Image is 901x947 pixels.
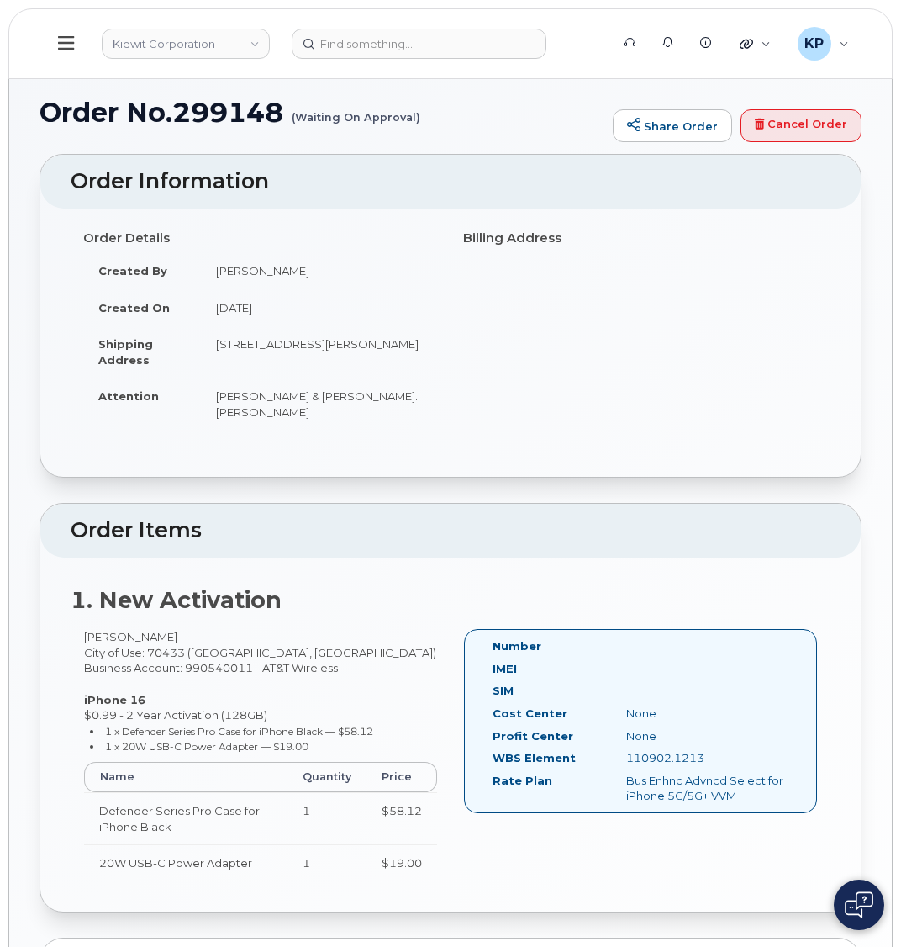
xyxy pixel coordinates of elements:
div: [PERSON_NAME] City of Use: 70433 ([GEOGRAPHIC_DATA], [GEOGRAPHIC_DATA]) Business Account: 9905400... [71,629,450,896]
label: Cost Center [493,706,567,722]
label: IMEI [493,661,517,677]
label: WBS Element [493,750,576,766]
div: Bus Enhnc Advncd Select for iPhone 5G/5G+ VVM [614,773,801,804]
small: 1 x Defender Series Pro Case for iPhone Black — $58.12 [105,725,373,738]
img: Open chat [845,891,873,918]
h2: Order Items [71,519,830,542]
a: Cancel Order [740,109,861,143]
strong: Attention [98,389,159,403]
h4: Billing Address [463,231,818,246]
strong: 1. New Activation [71,586,282,614]
strong: iPhone 16 [84,693,145,706]
h1: Order No.299148 [40,98,604,127]
div: 110902.1213 [614,750,801,766]
strong: Shipping Address [98,337,153,367]
td: $19.00 [366,844,437,881]
td: [PERSON_NAME] [201,252,438,289]
div: None [614,728,801,744]
th: Price [366,762,437,792]
td: 1 [287,844,366,881]
td: 1 [287,792,366,844]
td: [PERSON_NAME] & [PERSON_NAME].[PERSON_NAME] [201,378,438,430]
td: [STREET_ADDRESS][PERSON_NAME] [201,325,438,378]
label: Number [493,638,541,654]
td: [DATE] [201,289,438,326]
h2: Order Information [71,170,830,193]
strong: Created On [98,301,170,315]
label: Rate Plan [493,773,552,789]
label: SIM [493,683,514,699]
th: Quantity [287,762,366,792]
strong: Created By [98,264,167,278]
td: $58.12 [366,792,437,844]
h4: Order Details [83,231,438,246]
small: (Waiting On Approval) [292,98,420,124]
td: Defender Series Pro Case for iPhone Black [84,792,287,844]
a: Share Order [613,109,732,143]
small: 1 x 20W USB-C Power Adapter — $19.00 [105,740,308,753]
div: None [614,706,801,722]
th: Name [84,762,287,792]
td: 20W USB-C Power Adapter [84,844,287,881]
label: Profit Center [493,728,573,744]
